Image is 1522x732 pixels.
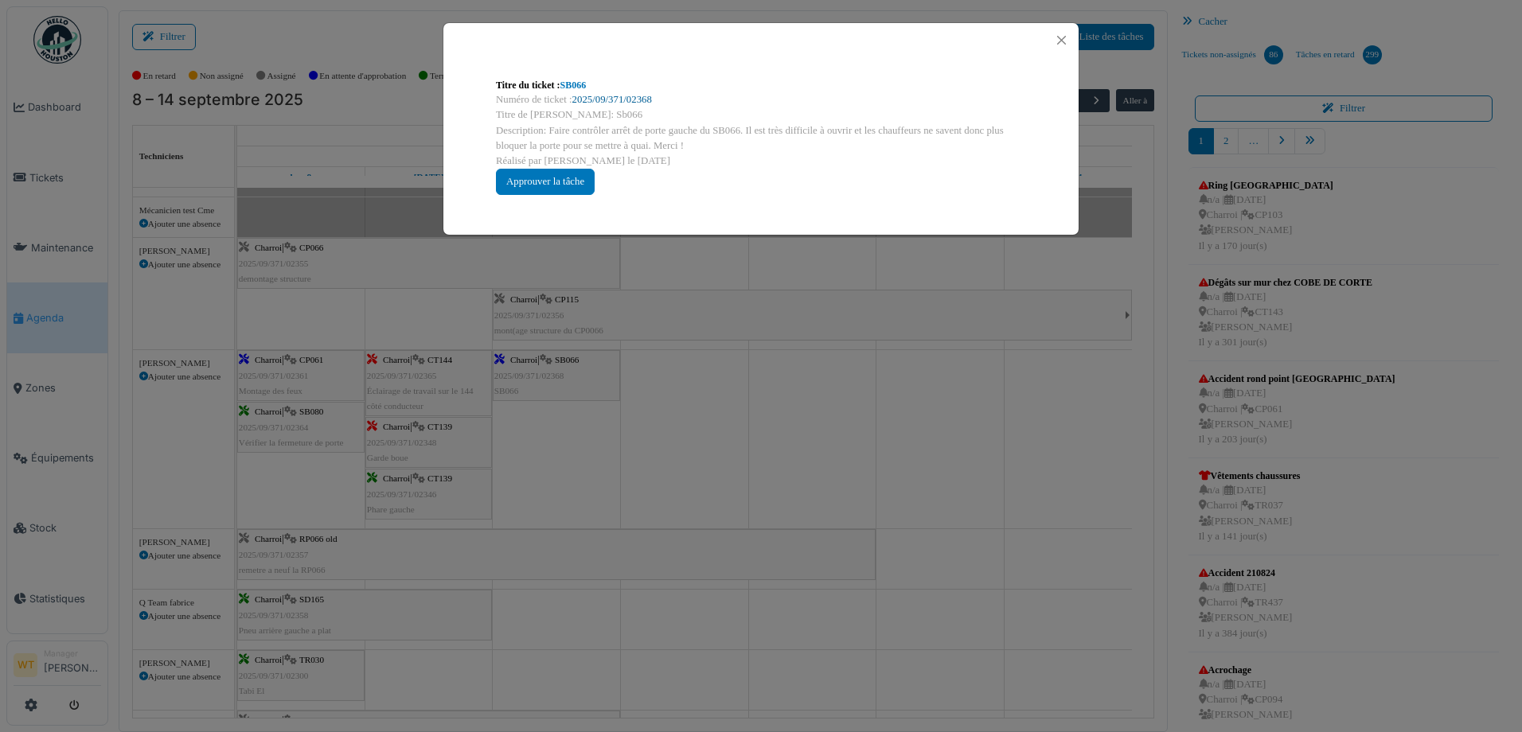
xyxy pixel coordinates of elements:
[496,123,1026,154] div: Description: Faire contrôler arrêt de porte gauche du SB066. Il est très difficile à ouvrir et le...
[496,154,1026,169] div: Réalisé par [PERSON_NAME] le [DATE]
[496,107,1026,123] div: Titre de [PERSON_NAME]: Sb066
[496,92,1026,107] div: Numéro de ticket :
[572,94,652,105] a: 2025/09/371/02368
[1051,29,1072,51] button: Close
[496,169,595,195] div: Approuver la tâche
[560,80,587,91] a: SB066
[496,78,1026,92] div: Titre du ticket :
